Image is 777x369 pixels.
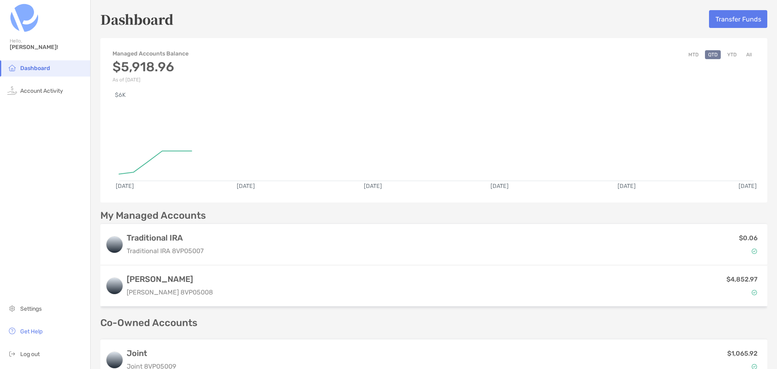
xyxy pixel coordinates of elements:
img: logout icon [7,349,17,358]
button: YTD [724,50,740,59]
button: QTD [705,50,721,59]
img: Zoe Logo [10,3,39,32]
span: Account Activity [20,87,63,94]
span: Dashboard [20,65,50,72]
text: [DATE] [618,183,636,190]
text: [DATE] [739,183,757,190]
p: My Managed Accounts [100,211,206,221]
span: Settings [20,305,42,312]
img: household icon [7,63,17,73]
text: [DATE] [116,183,134,190]
img: Account Status icon [752,290,757,295]
h3: Joint [127,348,176,358]
p: $1,065.92 [727,348,758,358]
img: logo account [106,352,123,368]
img: logo account [106,278,123,294]
span: [PERSON_NAME]! [10,44,85,51]
p: Traditional IRA 8VP05007 [127,246,204,256]
text: [DATE] [237,183,255,190]
button: Transfer Funds [709,10,767,28]
text: [DATE] [490,183,509,190]
button: MTD [685,50,702,59]
text: $6K [115,92,126,98]
span: Log out [20,351,40,358]
p: $4,852.97 [726,274,758,284]
button: All [743,50,755,59]
img: get-help icon [7,326,17,336]
h3: [PERSON_NAME] [127,274,213,284]
img: settings icon [7,303,17,313]
p: As of [DATE] [113,77,189,83]
text: [DATE] [364,183,382,190]
h3: $5,918.96 [113,59,189,75]
img: activity icon [7,85,17,95]
span: Get Help [20,328,42,335]
img: logo account [106,237,123,253]
p: $0.06 [739,233,758,243]
h3: Traditional IRA [127,233,204,243]
p: Co-Owned Accounts [100,318,767,328]
h4: Managed Accounts Balance [113,50,189,57]
img: Account Status icon [752,248,757,254]
h5: Dashboard [100,10,174,28]
p: [PERSON_NAME] 8VP05008 [127,287,213,297]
